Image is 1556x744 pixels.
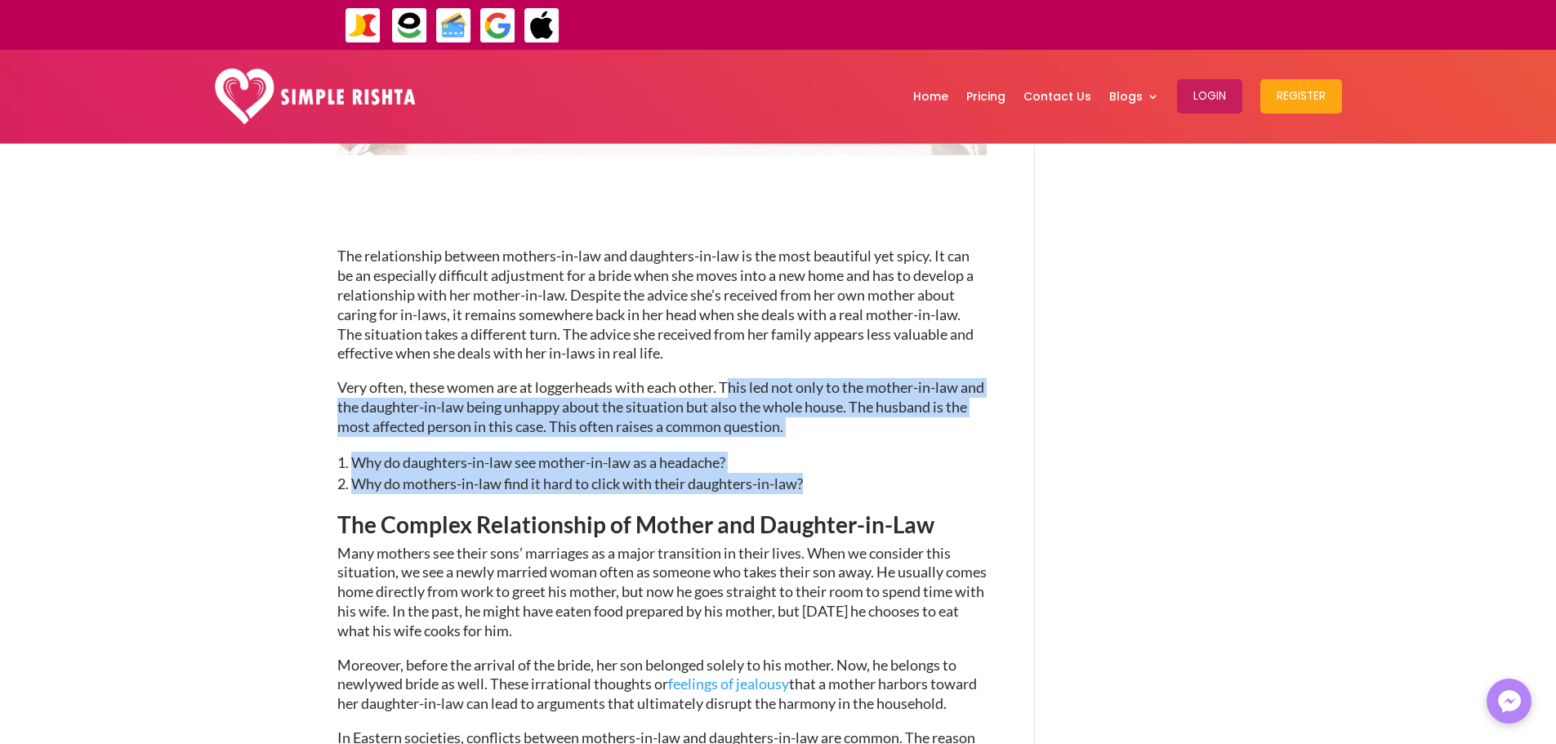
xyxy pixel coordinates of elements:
img: GooglePay-icon [479,7,516,44]
a: Blogs [1109,54,1159,139]
img: Credit Cards [435,7,472,44]
a: Home [913,54,948,139]
a: Register [1260,54,1342,139]
button: Login [1177,79,1242,114]
img: EasyPaisa-icon [391,7,428,44]
a: Login [1177,54,1242,139]
p: Many mothers see their sons’ marriages as a major transition in their lives. When we consider thi... [337,544,987,656]
li: Why do mothers-in-law find it hard to click with their daughters-in-law? [337,473,987,494]
button: Register [1260,79,1342,114]
p: Very often, these women are at loggerheads with each other. This led not only to the mother-in-la... [337,378,987,451]
a: Contact Us [1023,54,1091,139]
img: ApplePay-icon [524,7,560,44]
a: Pricing [966,54,1005,139]
p: The relationship between mothers-in-law and daughters-in-law is the most beautiful yet spicy. It ... [337,247,987,378]
li: Why do daughters-in-law see mother-in-law as a headache? [337,452,987,473]
img: Messenger [1493,685,1526,718]
strong: The Complex Relationship of Mother and Daughter-in-Law [337,510,934,538]
a: feelings of jealousy [668,675,789,693]
img: JazzCash-icon [345,7,381,44]
p: Moreover, before the arrival of the bride, her son belonged solely to his mother. Now, he belongs... [337,656,987,728]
